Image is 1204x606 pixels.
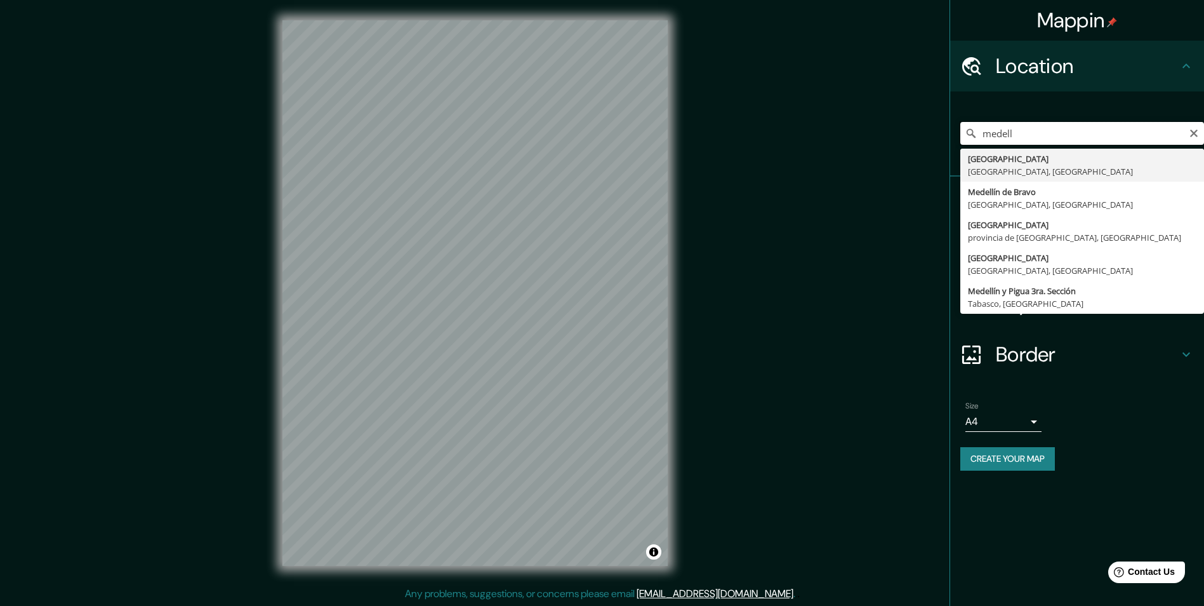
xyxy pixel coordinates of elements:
canvas: Map [282,20,668,566]
h4: Border [996,342,1179,367]
button: Toggle attribution [646,544,661,560]
div: [GEOGRAPHIC_DATA] [968,252,1196,264]
button: Clear [1189,126,1199,138]
div: [GEOGRAPHIC_DATA], [GEOGRAPHIC_DATA] [968,198,1196,211]
img: pin-icon.png [1107,17,1117,27]
label: Size [965,401,979,412]
div: Border [950,329,1204,380]
div: Pins [950,177,1204,227]
div: Medellín de Bravo [968,185,1196,198]
div: A4 [965,412,1042,432]
iframe: Help widget launcher [1091,556,1190,592]
div: Style [950,227,1204,278]
div: Medellín y Pigua 3ra. Sección [968,285,1196,297]
div: Tabasco, [GEOGRAPHIC_DATA] [968,297,1196,310]
div: [GEOGRAPHIC_DATA] [968,219,1196,231]
div: [GEOGRAPHIC_DATA], [GEOGRAPHIC_DATA] [968,165,1196,178]
div: . [797,586,800,602]
div: Layout [950,278,1204,329]
div: . [795,586,797,602]
div: provincia de [GEOGRAPHIC_DATA], [GEOGRAPHIC_DATA] [968,231,1196,244]
p: Any problems, suggestions, or concerns please email . [405,586,795,602]
div: Location [950,41,1204,91]
button: Create your map [960,447,1055,471]
a: [EMAIL_ADDRESS][DOMAIN_NAME] [637,587,793,600]
h4: Mappin [1037,8,1118,33]
div: [GEOGRAPHIC_DATA], [GEOGRAPHIC_DATA] [968,264,1196,277]
div: [GEOGRAPHIC_DATA] [968,152,1196,165]
h4: Location [996,53,1179,79]
h4: Layout [996,291,1179,316]
input: Pick your city or area [960,122,1204,145]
